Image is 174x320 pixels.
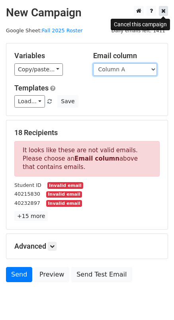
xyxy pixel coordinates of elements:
h2: New Campaign [6,6,168,20]
a: Send [6,267,32,282]
button: Save [57,95,78,108]
h5: Advanced [14,242,160,251]
h5: Variables [14,51,81,60]
small: Invalid email [47,182,83,189]
strong: Email column [74,155,119,162]
a: Templates [14,84,49,92]
a: Preview [34,267,69,282]
a: Load... [14,95,45,108]
a: +15 more [14,211,48,221]
small: Google Sheet: [6,27,83,33]
small: Invalid email [46,200,82,207]
div: Cancel this campaign [111,19,170,30]
small: 40215830 [14,191,40,197]
a: Copy/paste... [14,63,63,76]
small: Student ID [14,182,41,188]
h5: 18 Recipients [14,128,160,137]
a: Fall 2025 Roster [42,27,82,33]
small: Invalid email [46,191,82,198]
small: 40232897 [14,200,40,206]
iframe: Chat Widget [134,282,174,320]
h5: Email column [93,51,160,60]
span: Daily emails left: 1411 [109,26,168,35]
p: It looks like these are not valid emails. Please choose an above that contains emails. [14,141,160,177]
a: Daily emails left: 1411 [109,27,168,33]
a: Send Test Email [71,267,132,282]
